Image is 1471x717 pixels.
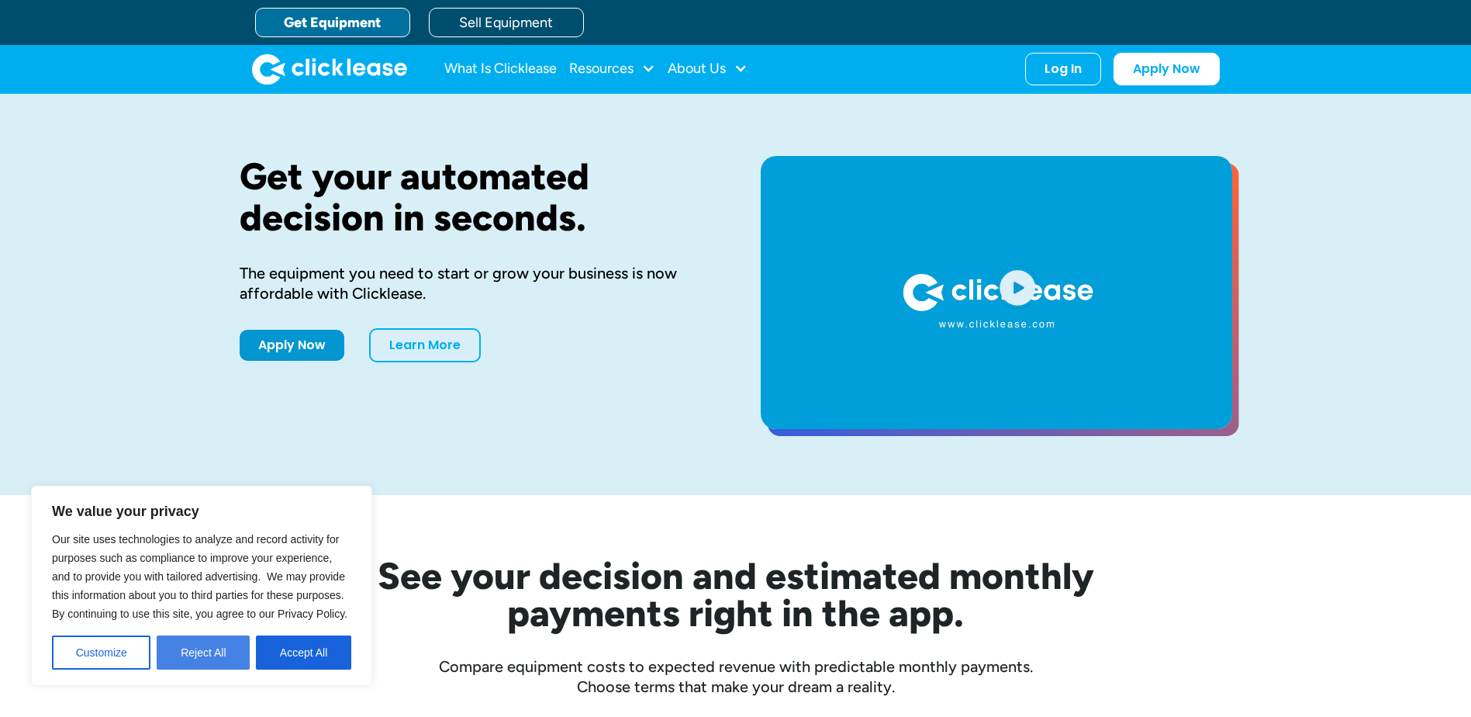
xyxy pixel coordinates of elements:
[240,156,711,238] h1: Get your automated decision in seconds.
[1045,61,1082,77] div: Log In
[252,54,407,85] img: Clicklease logo
[240,330,344,361] a: Apply Now
[444,54,557,85] a: What Is Clicklease
[761,156,1232,429] a: open lightbox
[157,636,250,670] button: Reject All
[302,557,1170,632] h2: See your decision and estimated monthly payments right in the app.
[255,8,410,37] a: Get Equipment
[369,328,481,362] a: Learn More
[52,502,351,521] p: We value your privacy
[252,54,407,85] a: home
[668,54,748,85] div: About Us
[240,263,711,303] div: The equipment you need to start or grow your business is now affordable with Clicklease.
[240,656,1232,697] div: Compare equipment costs to expected revenue with predictable monthly payments. Choose terms that ...
[1114,53,1220,85] a: Apply Now
[256,636,351,670] button: Accept All
[569,54,655,85] div: Resources
[52,636,150,670] button: Customize
[996,265,1038,309] img: Blue play button logo on a light blue circular background
[52,533,347,620] span: Our site uses technologies to analyze and record activity for purposes such as compliance to impr...
[31,486,372,686] div: We value your privacy
[429,8,584,37] a: Sell Equipment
